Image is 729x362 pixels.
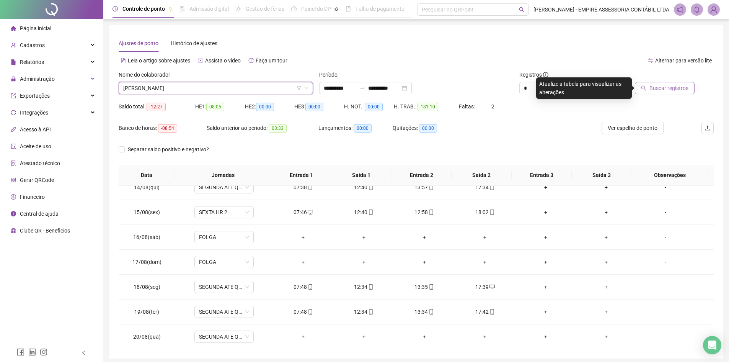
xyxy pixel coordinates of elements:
span: Aceite de uso [20,143,51,149]
span: 00:00 [256,103,274,111]
th: Entrada 2 [391,165,452,186]
span: SEGUNDA ATE QUINTA HR2 [199,182,249,193]
div: H. NOT.: [344,102,394,111]
div: Atualize a tabela para visualizar as alterações [536,77,632,99]
div: Lançamentos: [318,124,393,133]
div: + [279,258,327,266]
span: Buscar registros [649,84,688,92]
span: user-add [11,43,16,48]
span: mobile [489,210,495,215]
div: + [461,258,509,266]
span: book [346,6,351,11]
span: Admissão digital [189,6,229,12]
th: Entrada 1 [271,165,331,186]
span: SEXTA HR 2 [199,206,249,218]
span: Separar saldo positivo e negativo? [125,145,212,154]
div: + [400,258,448,266]
span: export [11,93,16,98]
div: Open Intercom Messenger [703,336,721,354]
span: pushpin [168,7,173,11]
label: Nome do colaborador [119,70,175,79]
span: mobile [307,309,313,314]
span: Ver espelho de ponto [608,124,657,132]
div: 17:42 [461,308,509,316]
div: Banco de horas: [119,124,207,133]
span: Atestado técnico [20,160,60,166]
div: 17:34 [461,183,509,192]
button: Ver espelho de ponto [602,122,664,134]
span: file-done [179,6,185,11]
span: filter [297,86,301,90]
div: + [522,258,570,266]
span: Cadastros [20,42,45,48]
span: upload [705,125,711,131]
span: Faltas: [459,103,476,110]
div: + [582,233,630,241]
div: HE 3: [294,102,344,111]
span: 20/08(qua) [133,334,161,340]
div: + [339,333,388,341]
span: clock-circle [113,6,118,11]
span: notification [677,6,683,13]
div: - [643,258,688,266]
div: + [400,233,448,241]
div: 07:48 [279,283,327,291]
span: info-circle [543,72,548,77]
div: Saldo anterior ao período: [207,124,318,133]
div: 13:57 [400,183,448,192]
span: SEGUNDA ATE QUINTA HR2 [199,306,249,318]
span: history [248,58,254,63]
span: Clube QR - Beneficios [20,228,70,234]
span: Registros [519,70,548,79]
span: bell [693,6,700,13]
div: 12:34 [339,308,388,316]
span: 14/08(qui) [134,184,160,190]
span: instagram [40,348,47,356]
span: left [81,350,86,355]
div: + [339,233,388,241]
span: Painel do DP [301,6,331,12]
span: Administração [20,76,55,82]
span: to [359,85,365,91]
span: qrcode [11,177,16,183]
span: solution [11,161,16,166]
span: 03:33 [269,124,287,133]
span: mobile [428,284,434,290]
span: pushpin [334,7,339,11]
span: mobile [428,309,434,314]
span: facebook [17,348,24,356]
span: 181:10 [418,103,438,111]
span: Acesso à API [20,126,51,133]
span: Ajustes de ponto [119,40,158,46]
img: 25359 [708,4,719,15]
span: youtube [198,58,203,63]
th: Jornadas [175,165,271,186]
label: Período [319,70,342,79]
th: Data [119,165,175,186]
span: file [11,59,16,65]
span: Observações [638,171,702,179]
th: Saída 1 [331,165,391,186]
span: Histórico de ajustes [171,40,217,46]
span: KESIA BERNARDES DE SOUZA SILVA [123,82,308,94]
div: + [461,233,509,241]
span: mobile [428,210,434,215]
div: + [522,208,570,216]
span: Central de ajuda [20,211,59,217]
th: Entrada 3 [512,165,572,186]
span: lock [11,76,16,82]
span: Integrações [20,110,48,116]
span: Gestão de férias [246,6,284,12]
span: mobile [489,185,495,190]
div: 12:58 [400,208,448,216]
span: SEGUNDA ATE QUINTA HR2 [199,281,249,293]
th: Saída 2 [452,165,512,186]
span: -12:27 [147,103,166,111]
span: 17/08(dom) [132,259,161,265]
span: info-circle [11,211,16,216]
span: Financeiro [20,194,45,200]
div: + [582,283,630,291]
span: linkedin [28,348,36,356]
span: api [11,127,16,132]
div: Quitações: [393,124,467,133]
